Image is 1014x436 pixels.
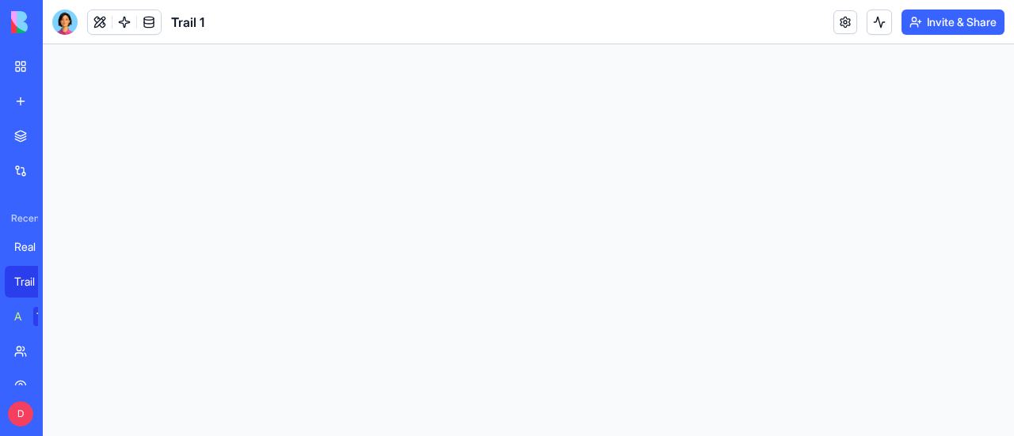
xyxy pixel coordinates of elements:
[902,9,1004,35] button: Invite & Share
[14,309,22,324] div: AI Logo Generator
[8,401,33,427] span: D
[171,13,204,32] span: Trail 1
[5,212,38,225] span: Recent
[14,274,59,290] div: Trail 1
[5,301,68,332] a: AI Logo GeneratorTRY
[33,307,59,326] div: TRY
[5,266,68,298] a: Trail 1
[5,231,68,263] a: Real Estate AI Assistant
[14,239,59,255] div: Real Estate AI Assistant
[11,11,109,33] img: logo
